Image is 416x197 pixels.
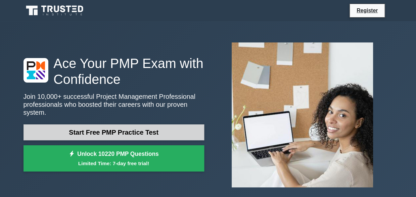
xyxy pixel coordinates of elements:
[23,124,204,140] a: Start Free PMP Practice Test
[23,55,204,87] h1: Ace Your PMP Exam with Confidence
[23,93,204,116] p: Join 10,000+ successful Project Management Professional professionals who boosted their careers w...
[352,6,382,15] a: Register
[23,145,204,172] a: Unlock 10220 PMP QuestionsLimited Time: 7-day free trial!
[32,160,196,167] small: Limited Time: 7-day free trial!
